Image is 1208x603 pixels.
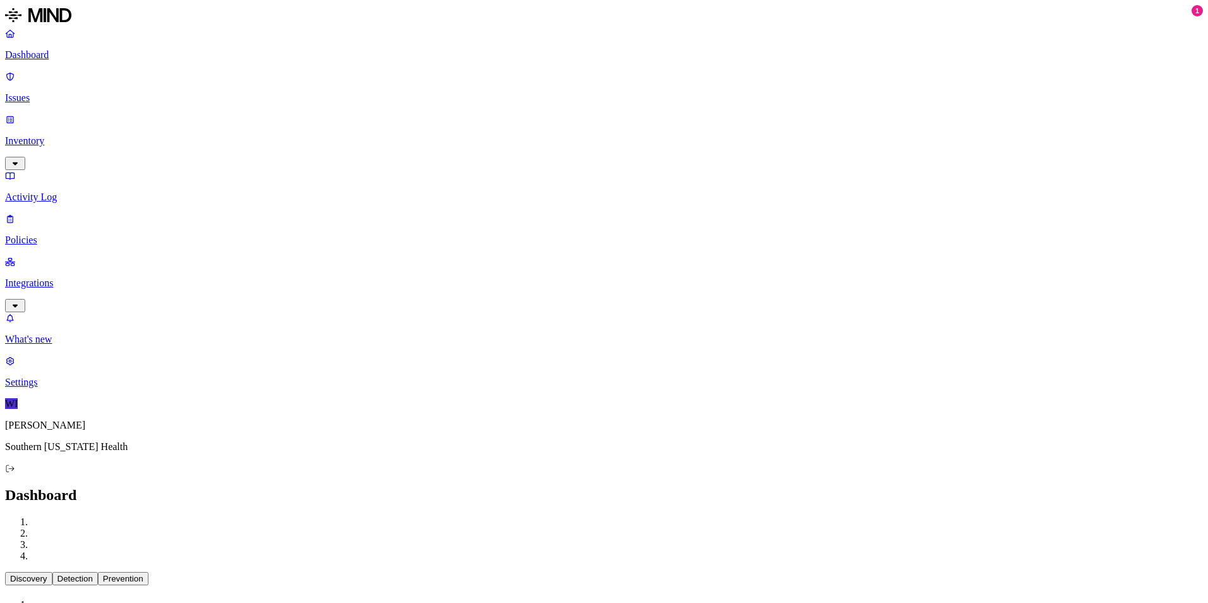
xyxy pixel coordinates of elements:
[5,398,18,409] span: WI
[5,170,1203,203] a: Activity Log
[5,572,52,585] button: Discovery
[5,441,1203,453] p: Southern [US_STATE] Health
[5,135,1203,147] p: Inventory
[5,5,1203,28] a: MIND
[5,312,1203,345] a: What's new
[1192,5,1203,16] div: 1
[5,213,1203,246] a: Policies
[98,572,148,585] button: Prevention
[5,256,1203,310] a: Integrations
[5,277,1203,289] p: Integrations
[5,192,1203,203] p: Activity Log
[5,377,1203,388] p: Settings
[5,5,71,25] img: MIND
[5,487,1203,504] h2: Dashboard
[5,28,1203,61] a: Dashboard
[5,49,1203,61] p: Dashboard
[5,334,1203,345] p: What's new
[5,92,1203,104] p: Issues
[5,71,1203,104] a: Issues
[5,114,1203,168] a: Inventory
[52,572,98,585] button: Detection
[5,234,1203,246] p: Policies
[5,355,1203,388] a: Settings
